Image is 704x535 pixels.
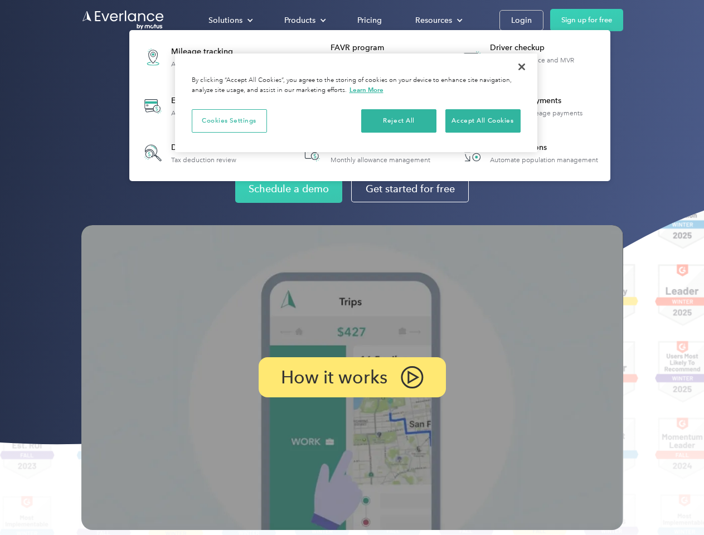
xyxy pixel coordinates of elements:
div: Solutions [208,13,242,27]
a: FAVR programFixed & Variable Rate reimbursement design & management [294,37,445,77]
div: Mileage tracking [171,46,244,57]
div: Driver checkup [490,42,604,53]
div: Solutions [197,11,262,30]
a: Expense trackingAutomatic transaction logs [135,86,257,127]
div: Products [284,13,315,27]
div: Cookie banner [175,53,537,152]
a: Mileage trackingAutomatic mileage logs [135,37,249,77]
div: FAVR program [331,42,445,53]
div: Deduction finder [171,142,236,153]
div: Automatic transaction logs [171,109,251,117]
button: Accept All Cookies [445,109,521,133]
div: Automate population management [490,156,598,164]
div: License, insurance and MVR verification [490,56,604,72]
div: Automatic mileage logs [171,60,244,68]
a: More information about your privacy, opens in a new tab [349,86,383,94]
a: Login [499,10,543,31]
a: Get started for free [351,176,469,202]
a: HR IntegrationsAutomate population management [454,135,604,171]
a: Driver checkupLicense, insurance and MVR verification [454,37,605,77]
div: HR Integrations [490,142,598,153]
button: Close [509,55,534,79]
div: By clicking “Accept All Cookies”, you agree to the storing of cookies on your device to enhance s... [192,76,521,95]
a: Sign up for free [550,9,623,31]
p: How it works [281,371,387,384]
div: Login [511,13,532,27]
div: Pricing [357,13,382,27]
a: Schedule a demo [235,175,342,203]
a: Deduction finderTax deduction review [135,135,242,171]
a: Pricing [346,11,393,30]
div: Resources [404,11,472,30]
a: Go to homepage [81,9,165,31]
button: Cookies Settings [192,109,267,133]
a: Accountable planMonthly allowance management [294,135,436,171]
nav: Products [129,30,610,181]
div: Privacy [175,53,537,152]
button: Reject All [361,109,436,133]
input: Submit [82,66,138,90]
div: Products [273,11,335,30]
div: Monthly allowance management [331,156,430,164]
div: Resources [415,13,452,27]
div: Expense tracking [171,95,251,106]
div: Tax deduction review [171,156,236,164]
